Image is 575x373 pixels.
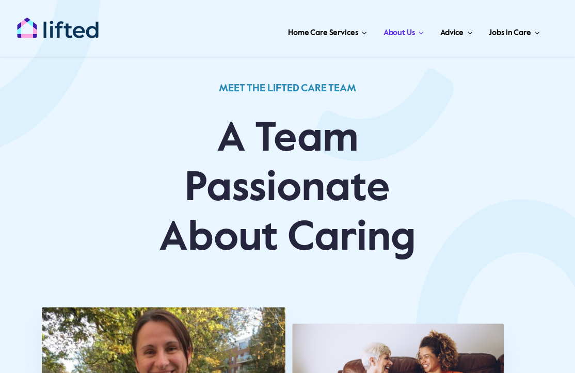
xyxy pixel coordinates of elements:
a: Advice [437,15,475,46]
a: lifted-logo [17,17,99,27]
span: Home Care Services [288,25,358,41]
span: A Team Passionate About Caring [159,119,416,259]
span: Jobs in Care [489,25,531,41]
span: About Us [384,25,415,41]
h1: MEET THE LIFTED CARE TEAM [157,68,418,109]
a: Jobs in Care [486,15,543,46]
span: Advice [440,25,464,41]
a: Home Care Services [285,15,370,46]
a: About Us [380,15,427,46]
nav: Main Menu [109,15,544,46]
